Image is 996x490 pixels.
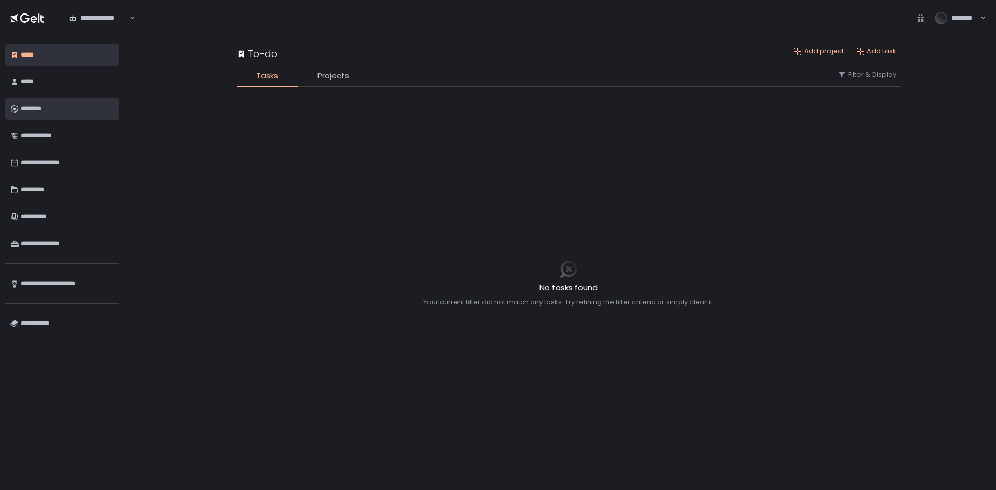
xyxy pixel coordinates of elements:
[128,13,129,23] input: Search for option
[317,70,349,82] span: Projects
[256,70,278,82] span: Tasks
[423,282,714,294] h2: No tasks found
[794,47,844,56] button: Add project
[856,47,896,56] button: Add task
[237,47,278,61] div: To-do
[423,298,714,307] div: Your current filter did not match any tasks. Try refining the filter criteria or simply clear it.
[62,7,135,29] div: Search for option
[838,70,896,79] button: Filter & Display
